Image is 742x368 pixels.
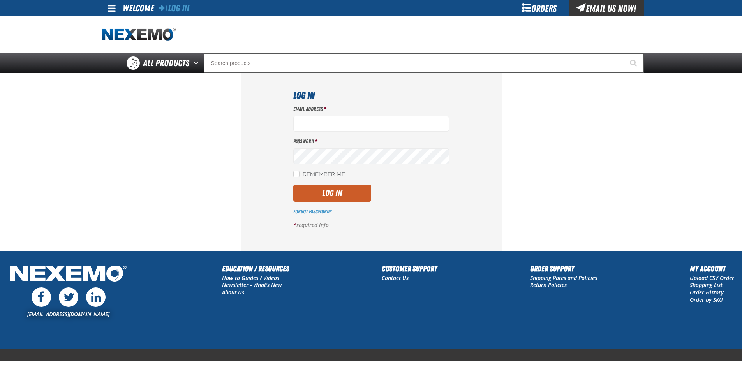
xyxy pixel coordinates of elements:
[293,185,371,202] button: Log In
[143,56,189,70] span: All Products
[530,281,567,289] a: Return Policies
[624,53,644,73] button: Start Searching
[204,53,644,73] input: Search
[690,281,723,289] a: Shopping List
[382,263,437,275] h2: Customer Support
[530,263,597,275] h2: Order Support
[102,28,176,42] a: Home
[222,281,282,289] a: Newsletter - What's New
[159,3,189,14] a: Log In
[222,274,279,282] a: How to Guides / Videos
[382,274,409,282] a: Contact Us
[222,289,244,296] a: About Us
[293,171,345,178] label: Remember Me
[690,289,724,296] a: Order History
[690,274,734,282] a: Upload CSV Order
[102,28,176,42] img: Nexemo logo
[293,171,300,177] input: Remember Me
[293,88,449,102] h1: Log In
[8,263,129,286] img: Nexemo Logo
[293,222,449,229] p: required info
[690,296,723,303] a: Order by SKU
[293,208,331,215] a: Forgot Password?
[27,310,109,318] a: [EMAIL_ADDRESS][DOMAIN_NAME]
[191,53,204,73] button: Open All Products pages
[530,274,597,282] a: Shipping Rates and Policies
[690,263,734,275] h2: My Account
[293,106,449,113] label: Email Address
[222,263,289,275] h2: Education / Resources
[293,138,449,145] label: Password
